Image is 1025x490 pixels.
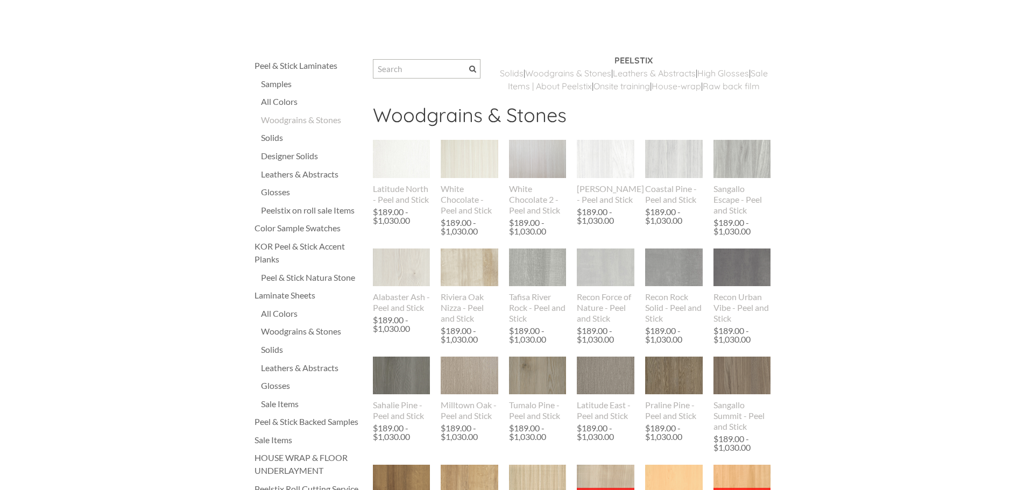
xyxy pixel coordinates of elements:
[577,400,634,421] div: Latitude East - Peel and Stick
[509,424,564,441] div: $189.00 - $1,030.00
[261,325,362,338] a: Woodgrains & Stones
[607,68,611,79] a: s
[713,357,771,432] a: Sangallo Summit - Peel and Stick
[509,248,567,324] a: Tafisa River Rock - Peel and Stick
[261,131,362,144] a: Solids
[713,183,771,216] div: Sangallo Escape - Peel and Stick
[509,140,567,215] a: White Chocolate 2 - Peel and Stick
[261,113,362,126] a: Woodgrains & Stones
[577,357,634,421] a: Latitude East - Peel and Stick
[441,292,498,324] div: Riviera Oak Nizza - Peel and Stick
[713,248,771,324] a: Recon Urban Vibe - Peel and Stick
[645,424,700,441] div: $189.00 - $1,030.00
[373,183,430,205] div: Latitude North - Peel and Stick
[577,120,634,198] img: s832171791223022656_p841_i1_w690.png
[255,434,362,446] div: Sale Items
[524,68,525,79] span: |
[697,68,749,79] a: High Glosses
[261,150,362,162] a: Designer Solids
[749,68,751,79] span: |
[255,222,362,235] a: Color Sample Swatches
[509,183,567,216] div: White Chocolate 2 - Peel and Stick
[713,400,771,432] div: Sangallo Summit - Peel and Stick
[701,81,703,91] span: |
[509,218,564,236] div: $189.00 - $1,030.00
[261,343,362,356] div: Solids
[441,400,498,421] div: Milltown Oak - Peel and Stick
[713,326,768,344] div: $189.00 - $1,030.00
[373,103,771,134] h2: Woodgrains & Stones
[255,415,362,428] a: Peel & Stick Backed Samples
[650,81,652,91] span: |
[373,424,428,441] div: $189.00 - $1,030.00
[261,168,362,181] a: Leathers & Abstracts
[577,357,634,395] img: s832171791223022656_p580_i1_w400.jpeg
[713,237,771,298] img: s832171791223022656_p893_i1_w1536.jpeg
[577,424,632,441] div: $189.00 - $1,030.00
[713,122,771,196] img: s832171791223022656_p779_i1_w640.jpeg
[509,292,567,324] div: Tafisa River Rock - Peel and Stick
[261,397,362,410] a: Sale Items
[255,451,362,477] a: HOUSE WRAP & FLOOR UNDERLAYMENT
[373,140,430,204] a: Latitude North - Peel and Stick
[261,379,362,392] a: Glosses
[509,400,567,421] div: Tumalo Pine - Peel and Stick
[577,183,634,205] div: [PERSON_NAME] - Peel and Stick
[508,248,567,287] img: s832171791223022656_p644_i1_w307.jpeg
[261,361,362,374] div: Leathers & Abstracts
[441,357,498,421] a: Milltown Oak - Peel and Stick
[500,68,524,79] a: ​Solids
[373,248,430,313] a: Alabaster Ash - Peel and Stick
[441,218,496,236] div: $189.00 - $1,030.00
[614,55,653,66] strong: PEELSTIX
[261,204,362,217] a: Peelstix on roll sale Items
[652,81,701,91] a: House-wrap
[441,326,496,344] div: $189.00 - $1,030.00
[261,77,362,90] a: Samples
[261,271,362,284] div: Peel & Stick Natura Stone
[373,232,430,304] img: s832171791223022656_p842_i1_w738.png
[613,68,691,79] a: Leathers & Abstract
[261,186,362,198] a: Glosses
[255,59,362,72] a: Peel & Stick Laminates
[509,357,567,421] a: Tumalo Pine - Peel and Stick
[645,248,703,324] a: Recon Rock Solid - Peel and Stick
[469,66,476,73] span: Search
[577,236,634,299] img: s832171791223022656_p895_i1_w1536.jpeg
[509,326,564,344] div: $189.00 - $1,030.00
[645,122,703,196] img: s832171791223022656_p847_i1_w716.png
[577,248,634,324] a: Recon Force of Nature - Peel and Stick
[373,140,430,178] img: s832171791223022656_p581_i1_w400.jpeg
[592,81,593,91] span: |
[611,68,613,79] span: |
[255,289,362,302] a: Laminate Sheets
[577,326,632,344] div: $189.00 - $1,030.00
[645,326,700,344] div: $189.00 - $1,030.00
[509,339,567,413] img: s832171791223022656_p767_i6_w640.jpeg
[645,237,703,299] img: s832171791223022656_p891_i1_w1536.jpeg
[645,140,703,204] a: Coastal Pine - Peel and Stick
[441,357,498,395] img: s832171791223022656_p482_i1_w400.jpeg
[441,140,498,178] img: s832171791223022656_p588_i1_w400.jpeg
[441,248,498,287] img: s832171791223022656_p691_i2_w640.jpeg
[645,357,703,421] a: Praline Pine - Peel and Stick
[713,435,768,452] div: $189.00 - $1,030.00
[645,357,703,395] img: s832171791223022656_p484_i1_w400.jpeg
[441,424,496,441] div: $189.00 - $1,030.00
[577,140,634,204] a: [PERSON_NAME] - Peel and Stick
[373,208,428,225] div: $189.00 - $1,030.00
